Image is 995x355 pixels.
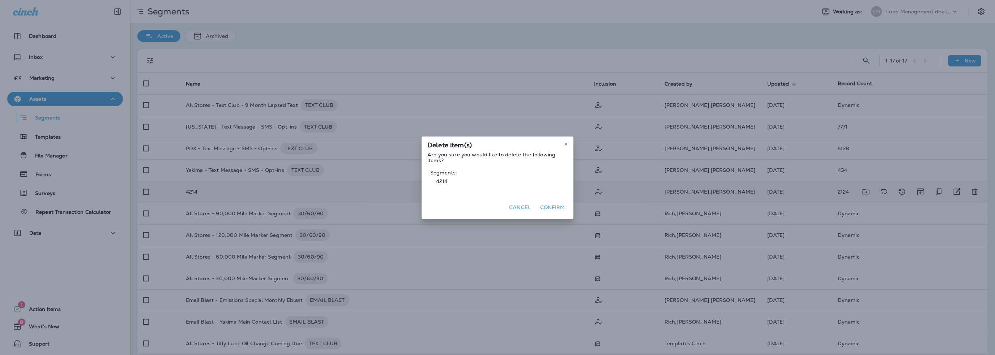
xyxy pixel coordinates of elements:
div: Delete item(s) [422,137,573,152]
p: Are you sure you would like to delete the following items? [427,152,568,163]
span: Segments: [430,170,565,176]
span: 4214 [430,176,565,187]
button: Cancel [506,202,534,213]
button: Confirm [537,202,568,213]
